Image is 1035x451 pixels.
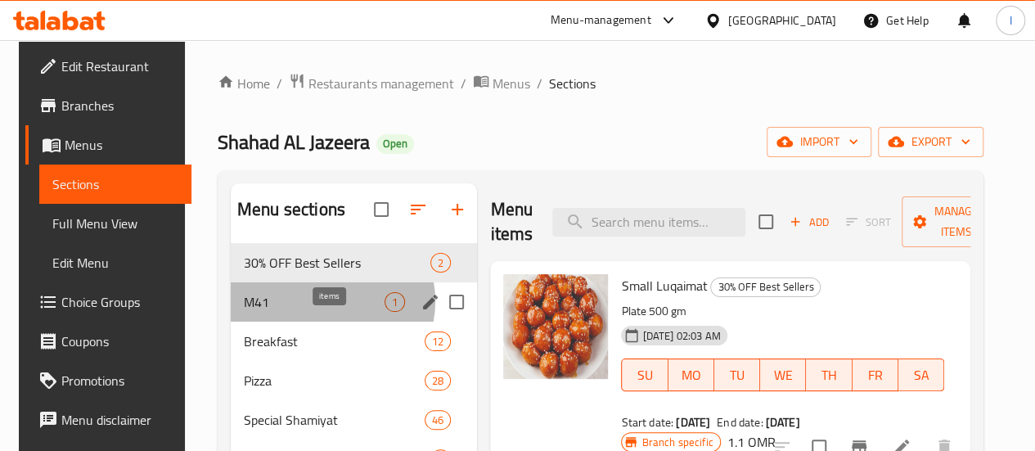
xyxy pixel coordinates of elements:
a: Coupons [25,322,191,361]
span: Edit Menu [52,253,178,273]
span: Breakfast [244,331,425,351]
span: M41 [244,292,385,312]
button: Manage items [902,196,1011,247]
span: 2 [431,255,450,271]
span: Add [787,213,831,232]
button: WE [760,359,806,391]
p: Plate 500 gm [621,301,944,322]
button: TU [714,359,760,391]
div: items [425,371,451,390]
button: TH [806,359,852,391]
button: import [767,127,871,157]
button: Add section [438,190,477,229]
li: / [537,74,542,93]
div: Pizza28 [231,361,477,400]
a: Choice Groups [25,282,191,322]
li: / [277,74,282,93]
span: Choice Groups [61,292,178,312]
span: Select all sections [364,192,398,227]
div: 30% OFF Best Sellers2 [231,243,477,282]
b: [DATE] [676,412,710,433]
a: Menus [25,125,191,165]
span: MO [675,363,708,387]
b: [DATE] [766,412,800,433]
div: M411edit [231,282,477,322]
h2: Menu sections [237,197,345,222]
div: [GEOGRAPHIC_DATA] [728,11,836,29]
span: 12 [425,334,450,350]
div: items [430,253,451,273]
nav: breadcrumb [218,73,983,94]
span: Open [376,137,414,151]
div: Breakfast12 [231,322,477,361]
li: / [461,74,466,93]
span: TU [721,363,754,387]
span: I [1009,11,1011,29]
button: export [878,127,983,157]
span: Select section [749,205,783,239]
button: edit [418,290,443,314]
a: Edit Restaurant [25,47,191,86]
span: 30% OFF Best Sellers [711,277,820,296]
span: TH [812,363,845,387]
span: Select section first [835,210,902,235]
a: Promotions [25,361,191,400]
span: Small Luqaimat [621,273,707,298]
a: Branches [25,86,191,125]
span: Promotions [61,371,178,390]
span: Shahad AL Jazeera [218,124,370,160]
input: search [552,208,745,237]
span: Edit Restaurant [61,56,178,76]
span: Branches [61,96,178,115]
a: Full Menu View [39,204,191,243]
span: Add item [783,210,835,235]
span: Menu disclaimer [61,410,178,430]
span: Branch specific [635,435,719,450]
a: Restaurants management [289,73,454,94]
button: MO [668,359,714,391]
span: Menus [65,135,178,155]
h2: Menu items [490,197,533,246]
span: Sections [549,74,596,93]
span: export [891,132,970,152]
a: Sections [39,165,191,204]
span: 46 [425,413,450,428]
div: items [425,331,451,351]
button: FR [853,359,898,391]
span: Special Shamiyat [244,410,425,430]
span: Menus [493,74,530,93]
div: items [425,410,451,430]
button: Add [783,210,835,235]
button: SU [621,359,668,391]
span: SU [628,363,661,387]
span: Coupons [61,331,178,351]
span: [DATE] 02:03 AM [636,328,727,344]
span: 30% OFF Best Sellers [244,253,430,273]
span: End date: [717,412,763,433]
span: Full Menu View [52,214,178,233]
span: 28 [425,373,450,389]
span: Manage items [915,201,998,242]
div: Pizza [244,371,425,390]
div: Special Shamiyat46 [231,400,477,440]
a: Home [218,74,270,93]
span: Restaurants management [308,74,454,93]
span: Start date: [621,412,673,433]
span: WE [767,363,799,387]
div: 30% OFF Best Sellers [710,277,821,297]
span: FR [859,363,892,387]
span: Sort sections [398,190,438,229]
span: Sections [52,174,178,194]
button: SA [898,359,944,391]
div: Menu-management [551,11,651,30]
img: Small Luqaimat [503,274,608,379]
span: 1 [385,295,404,310]
a: Menu disclaimer [25,400,191,440]
div: Open [376,134,414,154]
span: SA [905,363,938,387]
a: Menus [473,73,530,94]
